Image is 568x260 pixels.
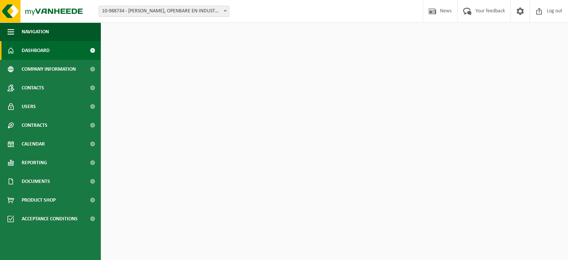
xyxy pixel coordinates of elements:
span: Contracts [22,116,47,135]
span: Dashboard [22,41,50,60]
span: Documents [22,172,50,191]
span: Company information [22,60,76,79]
span: Product Shop [22,191,56,209]
span: 10-988734 - VICTOR PEETERS, OPENBARE EN INDUSTRIËLE WERKEN LOKEREN - LOKEREN [99,6,229,17]
span: Users [22,97,36,116]
span: Contacts [22,79,44,97]
span: Acceptance conditions [22,209,78,228]
span: Reporting [22,153,47,172]
span: Calendar [22,135,45,153]
span: 10-988734 - VICTOR PEETERS, OPENBARE EN INDUSTRIËLE WERKEN LOKEREN - LOKEREN [99,6,229,16]
span: Navigation [22,22,49,41]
